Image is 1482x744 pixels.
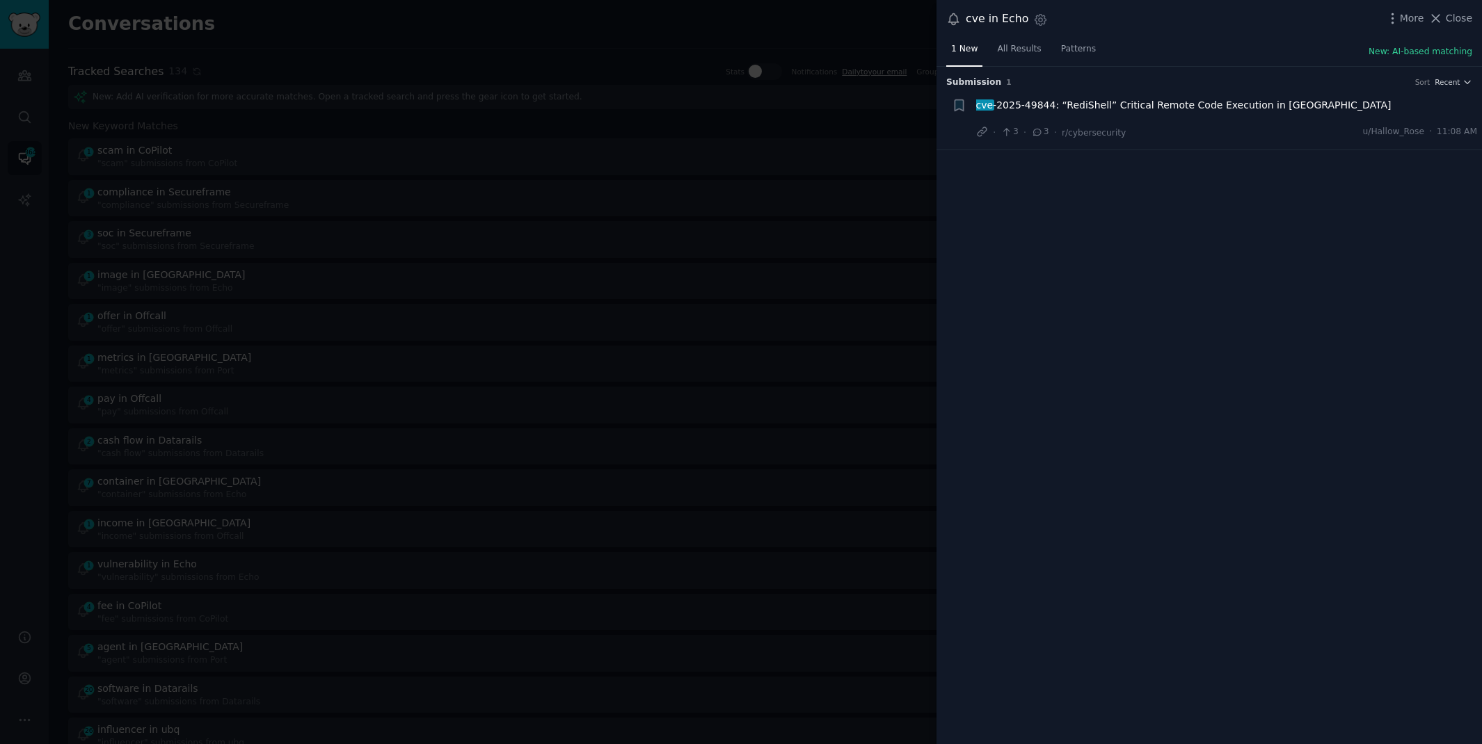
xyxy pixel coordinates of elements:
a: cve-2025-49844: “RediShell” Critical Remote Code Execution in [GEOGRAPHIC_DATA] [976,98,1392,113]
button: More [1385,11,1424,26]
span: 1 New [951,43,978,56]
button: Recent [1435,77,1472,87]
span: More [1400,11,1424,26]
a: Patterns [1056,38,1101,67]
span: 3 [1031,126,1049,138]
span: Patterns [1061,43,1096,56]
span: cve [975,99,994,111]
button: Close [1428,11,1472,26]
span: 11:08 AM [1437,126,1477,138]
span: All Results [997,43,1041,56]
span: · [1054,125,1057,140]
span: 3 [1001,126,1018,138]
span: -2025-49844: “RediShell” Critical Remote Code Execution in [GEOGRAPHIC_DATA] [976,98,1392,113]
div: Sort [1415,77,1431,87]
span: · [1429,126,1432,138]
span: Close [1446,11,1472,26]
span: Recent [1435,77,1460,87]
span: · [993,125,996,140]
span: 1 [1006,78,1011,86]
button: New: AI-based matching [1369,46,1472,58]
span: · [1023,125,1026,140]
a: All Results [992,38,1046,67]
span: Submission [946,76,1001,89]
a: 1 New [946,38,982,67]
span: u/Hallow_Rose [1363,126,1424,138]
div: cve in Echo [966,10,1028,28]
span: r/cybersecurity [1062,128,1126,138]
